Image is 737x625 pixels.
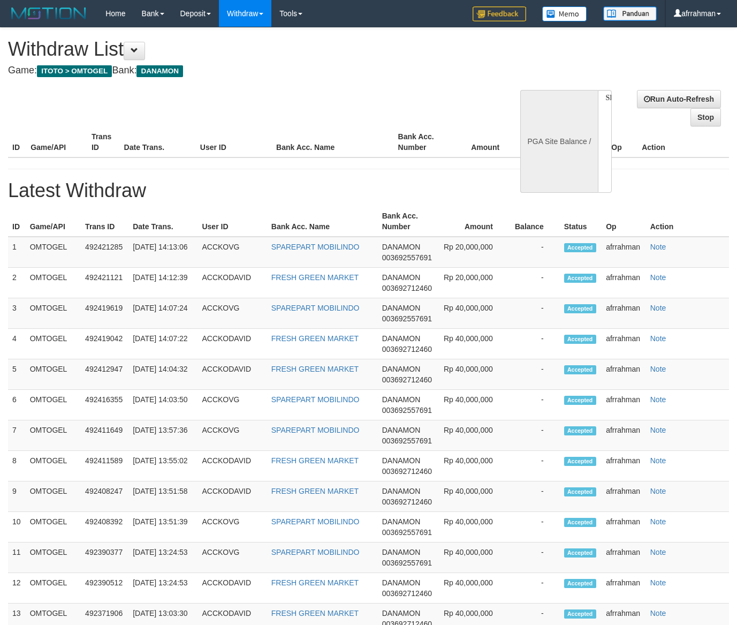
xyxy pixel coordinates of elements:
td: [DATE] 14:07:24 [128,298,197,329]
span: 003692557691 [382,253,432,262]
span: Accepted [564,548,596,558]
th: Bank Acc. Name [272,127,394,157]
span: Accepted [564,426,596,435]
span: DANAMON [382,609,421,618]
td: - [509,298,560,329]
a: Note [650,456,666,465]
td: - [509,420,560,451]
a: SPAREPART MOBILINDO [271,426,360,434]
td: OMTOGEL [26,512,81,543]
a: Stop [690,108,721,126]
span: Accepted [564,304,596,313]
td: [DATE] 13:57:36 [128,420,197,451]
td: Rp 20,000,000 [438,237,509,268]
a: Note [650,243,666,251]
td: ACCKODAVID [197,268,267,298]
td: ACCKOVG [197,237,267,268]
td: 492411649 [81,420,128,451]
td: 8 [8,451,26,481]
td: - [509,451,560,481]
a: SPAREPART MOBILINDO [271,395,360,404]
td: [DATE] 14:07:22 [128,329,197,359]
th: Bank Acc. Name [267,206,378,237]
th: User ID [196,127,272,157]
td: afrrahman [602,451,646,481]
td: OMTOGEL [26,359,81,390]
td: 2 [8,268,26,298]
td: 492421121 [81,268,128,298]
td: 492412947 [81,359,128,390]
a: SPAREPART MOBILINDO [271,304,360,312]
td: 492390377 [81,543,128,573]
h4: Game: Bank: [8,65,481,76]
th: Bank Acc. Number [378,206,438,237]
td: OMTOGEL [26,329,81,359]
span: DANAMON [382,395,421,404]
img: Feedback.jpg [473,6,526,21]
a: FRESH GREEN MARKET [271,609,359,618]
span: DANAMON [382,334,421,343]
span: DANAMON [382,365,421,373]
span: 003692712460 [382,345,432,353]
span: Accepted [564,609,596,619]
span: DANAMON [382,456,421,465]
td: afrrahman [602,237,646,268]
span: Accepted [564,396,596,405]
td: [DATE] 13:24:53 [128,573,197,604]
td: 492419619 [81,298,128,329]
td: - [509,237,560,268]
span: Accepted [564,457,596,466]
span: 003692557691 [382,528,432,537]
td: Rp 40,000,000 [438,298,509,329]
th: Amount [454,127,515,157]
td: afrrahman [602,573,646,604]
td: Rp 40,000,000 [438,512,509,543]
a: FRESH GREEN MARKET [271,273,359,282]
a: Note [650,334,666,343]
td: 1 [8,237,26,268]
td: 12 [8,573,26,604]
td: OMTOGEL [26,543,81,573]
a: SPAREPART MOBILINDO [271,548,360,556]
th: Trans ID [87,127,120,157]
td: - [509,268,560,298]
td: Rp 40,000,000 [438,359,509,390]
a: FRESH GREEN MARKET [271,334,359,343]
td: OMTOGEL [26,268,81,298]
th: Date Trans. [128,206,197,237]
span: Accepted [564,365,596,374]
td: - [509,512,560,543]
td: 492411589 [81,451,128,481]
td: OMTOGEL [26,390,81,420]
td: - [509,329,560,359]
a: Note [650,304,666,312]
span: 003692712460 [382,498,432,506]
img: Button%20Memo.svg [542,6,587,21]
a: Note [650,487,666,495]
td: ACCKODAVID [197,329,267,359]
td: [DATE] 13:24:53 [128,543,197,573]
a: FRESH GREEN MARKET [271,456,359,465]
td: - [509,390,560,420]
a: Note [650,365,666,373]
div: PGA Site Balance / [520,90,597,193]
a: SPAREPART MOBILINDO [271,243,360,251]
th: Trans ID [81,206,128,237]
span: DANAMON [382,243,421,251]
td: Rp 40,000,000 [438,451,509,481]
td: Rp 40,000,000 [438,543,509,573]
td: Rp 40,000,000 [438,420,509,451]
th: Op [602,206,646,237]
td: afrrahman [602,329,646,359]
td: [DATE] 14:04:32 [128,359,197,390]
td: - [509,359,560,390]
span: DANAMON [382,487,421,495]
td: 492390512 [81,573,128,604]
td: ACCKOVG [197,420,267,451]
td: Rp 40,000,000 [438,573,509,604]
img: MOTION_logo.png [8,5,89,21]
td: afrrahman [602,268,646,298]
td: OMTOGEL [26,451,81,481]
th: Amount [438,206,509,237]
th: Op [607,127,637,157]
